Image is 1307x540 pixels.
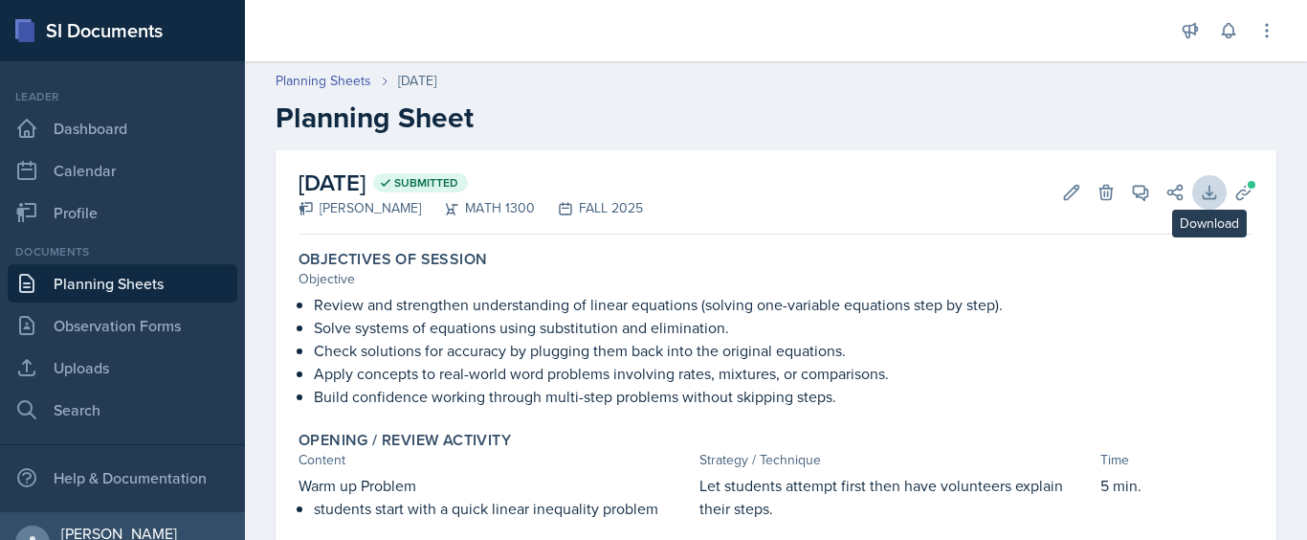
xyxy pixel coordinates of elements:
[314,339,1253,362] p: Check solutions for accuracy by plugging them back into the original equations.
[8,88,237,105] div: Leader
[276,101,1276,135] h2: Planning Sheet
[299,269,1253,289] div: Objective
[299,166,643,200] h2: [DATE]
[8,151,237,190] a: Calendar
[1100,450,1253,470] div: Time
[8,349,237,387] a: Uploads
[314,362,1253,385] p: Apply concepts to real-world word problems involving rates, mixtures, or comparisons.
[8,391,237,429] a: Search
[276,71,371,91] a: Planning Sheets
[8,306,237,345] a: Observation Forms
[1100,474,1253,497] p: 5 min.
[398,71,436,91] div: [DATE]
[314,497,692,520] p: students start with a quick linear inequality problem
[299,450,692,470] div: Content
[314,316,1253,339] p: Solve systems of equations using substitution and elimination.
[314,385,1253,408] p: Build confidence working through multi-step problems without skipping steps.
[535,198,643,218] div: FALL 2025
[299,431,511,450] label: Opening / Review Activity
[8,459,237,497] div: Help & Documentation
[699,474,1093,520] p: Let students attempt first then have volunteers explain their steps.
[8,193,237,232] a: Profile
[699,450,1093,470] div: Strategy / Technique
[299,474,692,497] p: Warm up Problem
[299,250,487,269] label: Objectives of Session
[314,293,1253,316] p: Review and strengthen understanding of linear equations (solving one-variable equations step by s...
[421,198,535,218] div: MATH 1300
[8,109,237,147] a: Dashboard
[299,198,421,218] div: [PERSON_NAME]
[1192,175,1227,210] button: Download
[8,243,237,260] div: Documents
[8,264,237,303] a: Planning Sheets
[394,175,458,191] span: Submitted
